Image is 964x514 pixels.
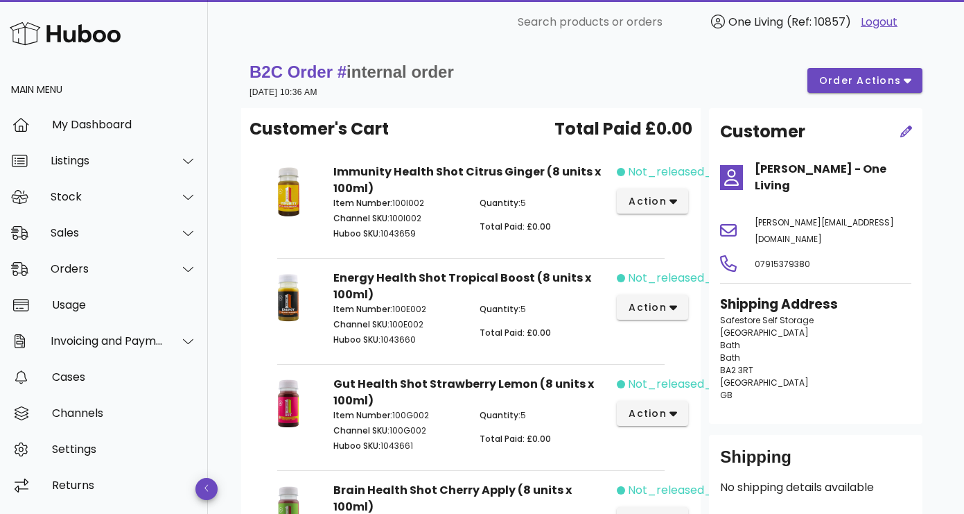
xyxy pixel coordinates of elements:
[755,216,894,245] span: [PERSON_NAME][EMAIL_ADDRESS][DOMAIN_NAME]
[807,68,922,93] button: order actions
[818,74,902,88] span: order actions
[628,194,667,209] span: action
[249,62,454,81] strong: B2C Order #
[755,258,810,270] span: 07915379380
[333,425,389,436] span: Channel SKU:
[628,164,731,180] span: not_released_yet
[333,425,462,437] p: 100G002
[333,303,392,315] span: Item Number:
[480,221,551,232] span: Total Paid: £0.00
[720,314,814,326] span: Safestore Self Storage
[261,376,317,432] img: Product Image
[720,446,911,479] div: Shipping
[480,409,608,422] p: 5
[333,228,380,239] span: Huboo SKU:
[347,62,454,81] span: internal order
[51,190,164,203] div: Stock
[720,339,740,351] span: Bath
[480,409,520,421] span: Quantity:
[51,262,164,275] div: Orders
[333,376,594,409] strong: Gut Health Shot Strawberry Lemon (8 units x 100ml)
[480,303,608,316] p: 5
[720,389,733,401] span: GB
[333,303,462,316] p: 100E002
[333,334,462,346] p: 1043660
[480,197,608,209] p: 5
[628,300,667,315] span: action
[261,270,317,326] img: Product Image
[52,443,197,456] div: Settings
[333,270,591,302] strong: Energy Health Shot Tropical Boost (8 units x 100ml)
[720,364,753,376] span: BA2 3RT
[52,298,197,311] div: Usage
[333,318,389,330] span: Channel SKU:
[755,161,911,194] h4: [PERSON_NAME] - One Living
[51,226,164,239] div: Sales
[720,119,805,144] h2: Customer
[720,327,809,339] span: [GEOGRAPHIC_DATA]
[52,479,197,492] div: Returns
[249,117,389,142] span: Customer's Cart
[628,406,667,421] span: action
[333,212,462,225] p: 100I002
[617,295,688,320] button: action
[554,117,692,142] span: Total Paid £0.00
[480,327,551,339] span: Total Paid: £0.00
[51,334,164,348] div: Invoicing and Payments
[720,377,809,388] span: [GEOGRAPHIC_DATA]
[333,409,462,422] p: 100G002
[333,228,462,240] p: 1043659
[617,189,688,214] button: action
[333,440,380,452] span: Huboo SKU:
[728,14,783,30] span: One Living
[617,401,688,426] button: action
[628,270,731,286] span: not_released_yet
[51,154,164,167] div: Listings
[628,376,731,393] span: not_released_yet
[10,19,121,49] img: Huboo Logo
[861,14,897,31] a: Logout
[333,212,389,224] span: Channel SKU:
[333,334,380,345] span: Huboo SKU:
[720,479,911,496] p: No shipping details available
[249,87,317,97] small: [DATE] 10:36 AM
[787,14,851,30] span: (Ref: 10857)
[333,164,601,196] strong: Immunity Health Shot Citrus Ginger (8 units x 100ml)
[333,197,392,209] span: Item Number:
[261,164,317,220] img: Product Image
[52,118,197,131] div: My Dashboard
[52,406,197,420] div: Channels
[333,409,392,421] span: Item Number:
[480,433,551,445] span: Total Paid: £0.00
[333,318,462,331] p: 100E002
[333,197,462,209] p: 100I002
[52,370,197,384] div: Cases
[480,303,520,315] span: Quantity:
[480,197,520,209] span: Quantity:
[333,440,462,452] p: 1043661
[720,295,911,314] h3: Shipping Address
[720,352,740,363] span: Bath
[628,482,731,499] span: not_released_yet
